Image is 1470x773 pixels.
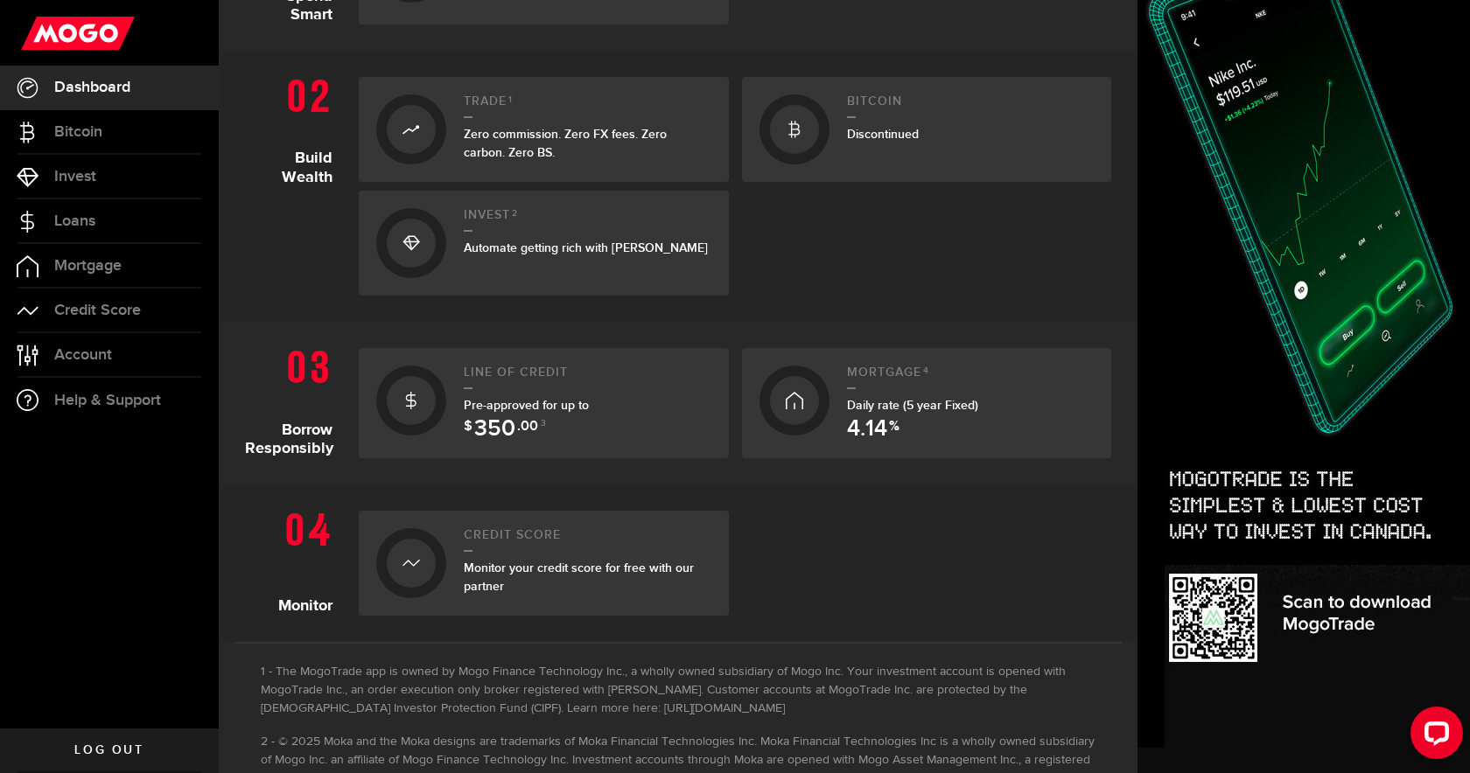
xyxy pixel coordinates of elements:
[359,511,729,616] a: Credit ScoreMonitor your credit score for free with our partner
[847,418,887,441] span: 4.14
[464,561,694,594] span: Monitor your credit score for free with our partner
[464,240,708,255] span: Automate getting rich with [PERSON_NAME]
[54,80,130,95] span: Dashboard
[847,94,1095,118] h2: Bitcoin
[847,398,978,413] span: Daily rate (5 year Fixed)
[464,366,711,389] h2: Line of credit
[541,418,546,428] sup: 3
[517,420,538,441] span: .00
[245,68,346,296] h1: Build Wealth
[54,347,112,363] span: Account
[464,208,711,232] h2: Invest
[54,124,102,140] span: Bitcoin
[359,191,729,296] a: Invest2Automate getting rich with [PERSON_NAME]
[512,208,518,219] sup: 2
[54,393,161,408] span: Help & Support
[889,420,899,441] span: %
[742,77,1112,182] a: BitcoinDiscontinued
[923,366,929,376] sup: 4
[464,398,589,431] span: Pre-approved for up to
[464,528,711,552] h2: Credit Score
[245,339,346,458] h1: Borrow Responsibly
[54,258,122,274] span: Mortgage
[464,127,667,160] span: Zero commission. Zero FX fees. Zero carbon. Zero BS.
[359,77,729,182] a: Trade1Zero commission. Zero FX fees. Zero carbon. Zero BS.
[245,502,346,616] h1: Monitor
[1396,700,1470,773] iframe: LiveChat chat widget
[261,663,1095,718] li: The MogoTrade app is owned by Mogo Finance Technology Inc., a wholly owned subsidiary of Mogo Inc...
[474,418,515,441] span: 350
[54,169,96,185] span: Invest
[359,348,729,458] a: Line of creditPre-approved for up to $ 350 .00 3
[54,213,95,229] span: Loans
[74,744,143,756] span: Log out
[847,127,919,142] span: Discontinued
[464,94,711,118] h2: Trade
[847,366,1095,389] h2: Mortgage
[742,348,1112,458] a: Mortgage4Daily rate (5 year Fixed) 4.14 %
[54,303,141,318] span: Credit Score
[508,94,513,105] sup: 1
[464,420,472,441] span: $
